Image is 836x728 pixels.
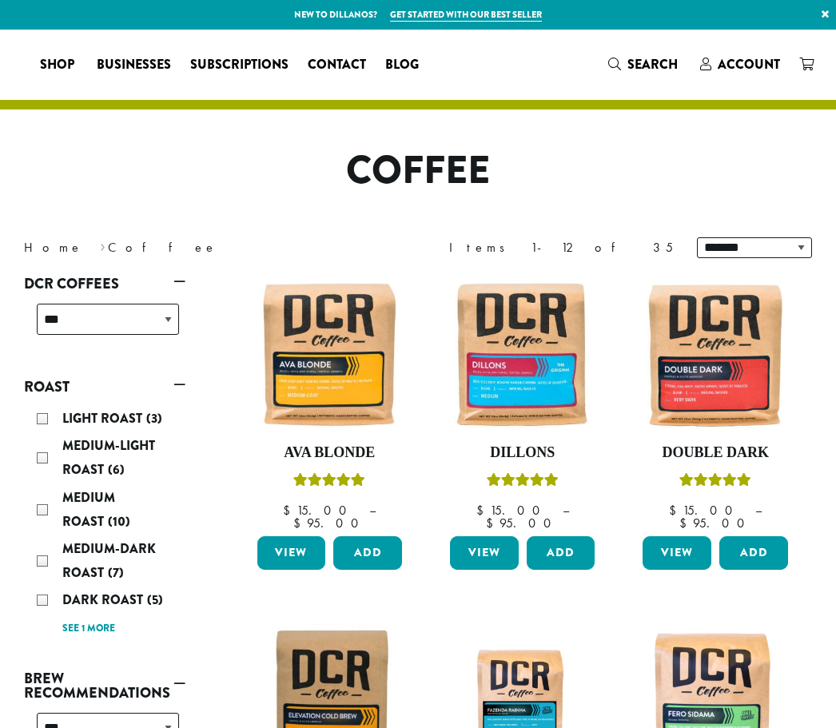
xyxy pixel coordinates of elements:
[24,400,185,646] div: Roast
[369,502,376,519] span: –
[283,502,354,519] bdi: 15.00
[62,488,115,531] span: Medium Roast
[486,515,559,531] bdi: 95.00
[679,471,751,495] div: Rated 4.50 out of 5
[487,471,559,495] div: Rated 5.00 out of 5
[385,55,419,75] span: Blog
[293,515,366,531] bdi: 95.00
[190,55,289,75] span: Subscriptions
[30,52,87,78] a: Shop
[627,55,678,74] span: Search
[446,278,599,530] a: DillonsRated 5.00 out of 5
[283,502,297,519] span: $
[24,665,185,706] a: Brew Recommendations
[62,621,115,637] a: See 1 more
[639,278,791,530] a: Double DarkRated 4.50 out of 5
[639,278,791,431] img: Double-Dark-12oz-300x300.jpg
[108,512,130,531] span: (10)
[308,55,366,75] span: Contact
[449,238,673,257] div: Items 1-12 of 35
[333,536,402,570] button: Add
[527,536,595,570] button: Add
[476,502,547,519] bdi: 15.00
[476,502,490,519] span: $
[450,536,519,570] a: View
[643,536,711,570] a: View
[24,373,185,400] a: Roast
[679,515,752,531] bdi: 95.00
[24,297,185,354] div: DCR Coffees
[446,278,599,431] img: Dillons-12oz-300x300.jpg
[97,55,171,75] span: Businesses
[755,502,762,519] span: –
[253,278,405,431] img: Ava-Blonde-12oz-1-300x300.jpg
[718,55,780,74] span: Account
[40,55,74,75] span: Shop
[719,536,788,570] button: Add
[293,471,365,495] div: Rated 5.00 out of 5
[253,278,406,530] a: Ava BlondeRated 5.00 out of 5
[108,563,124,582] span: (7)
[24,238,394,257] nav: Breadcrumb
[563,502,569,519] span: –
[486,515,500,531] span: $
[62,539,156,582] span: Medium-Dark Roast
[147,591,163,609] span: (5)
[12,148,824,194] h1: Coffee
[253,444,406,462] h4: Ava Blonde
[108,460,125,479] span: (6)
[669,502,683,519] span: $
[146,409,162,428] span: (3)
[390,8,542,22] a: Get started with our best seller
[679,515,693,531] span: $
[599,51,691,78] a: Search
[293,515,307,531] span: $
[62,591,147,609] span: Dark Roast
[62,409,146,428] span: Light Roast
[62,436,155,479] span: Medium-Light Roast
[24,239,83,256] a: Home
[257,536,326,570] a: View
[639,444,791,462] h4: Double Dark
[446,444,599,462] h4: Dillons
[100,233,105,257] span: ›
[24,270,185,297] a: DCR Coffees
[669,502,740,519] bdi: 15.00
